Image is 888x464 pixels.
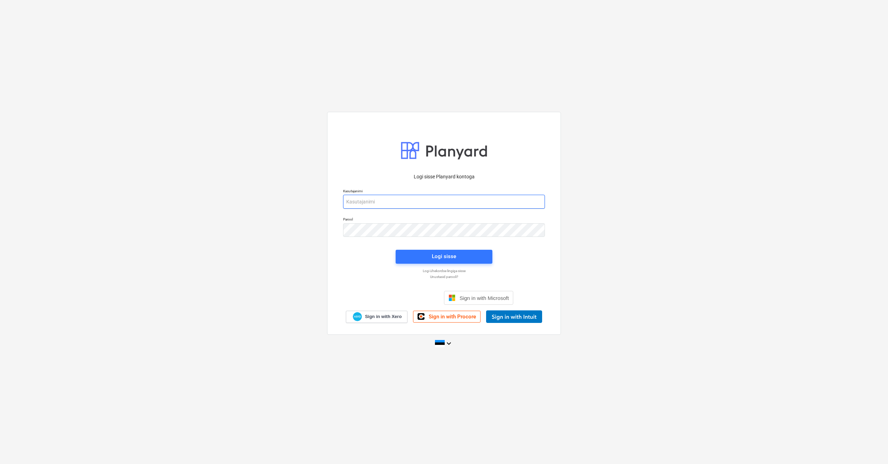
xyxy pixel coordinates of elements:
[343,173,545,180] p: Logi sisse Planyard kontoga
[413,311,481,323] a: Sign in with Procore
[429,314,476,320] span: Sign in with Procore
[343,189,545,195] p: Kasutajanimi
[343,217,545,223] p: Parool
[346,311,408,323] a: Sign in with Xero
[460,295,509,301] span: Sign in with Microsoft
[340,269,548,273] a: Logi ühekordse lingiga sisse
[449,294,455,301] img: Microsoft logo
[432,252,456,261] div: Logi sisse
[371,290,442,306] iframe: Sign in with Google Button
[340,274,548,279] a: Unustasid parooli?
[396,250,492,264] button: Logi sisse
[445,339,453,348] i: keyboard_arrow_down
[353,312,362,322] img: Xero logo
[343,195,545,209] input: Kasutajanimi
[365,314,402,320] span: Sign in with Xero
